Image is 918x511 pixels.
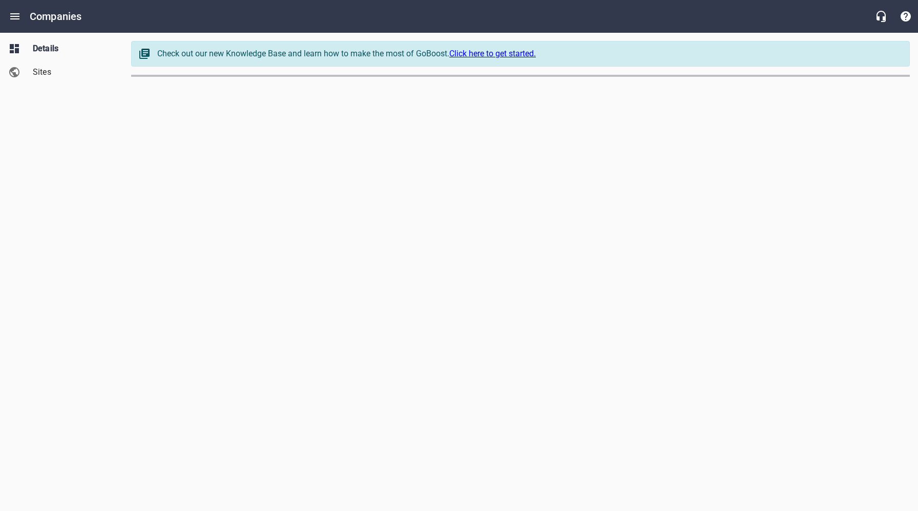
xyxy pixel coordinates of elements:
[33,42,111,55] span: Details
[33,66,111,78] span: Sites
[3,4,27,29] button: Open drawer
[30,8,81,25] h6: Companies
[449,49,536,58] a: Click here to get started.
[869,4,893,29] button: Live Chat
[157,48,899,60] div: Check out our new Knowledge Base and learn how to make the most of GoBoost.
[893,4,918,29] button: Support Portal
